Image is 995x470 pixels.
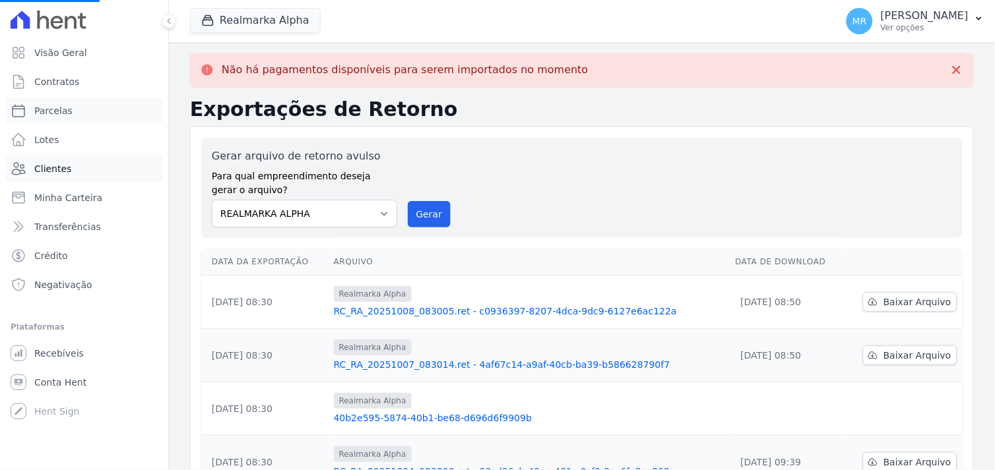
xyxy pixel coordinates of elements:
[334,339,412,355] span: Realmarka Alpha
[34,75,79,88] span: Contratos
[5,340,163,367] a: Recebíveis
[34,104,73,117] span: Parcelas
[334,358,725,371] a: RC_RA_20251007_083014.ret - 4af67c14-a9af-40cb-ba39-b586628790f7
[34,347,84,360] span: Recebíveis
[836,3,995,40] button: MR [PERSON_NAME] Ver opções
[5,127,163,153] a: Lotes
[334,286,412,302] span: Realmarka Alpha
[852,16,867,26] span: MR
[190,8,321,33] button: Realmarka Alpha
[34,162,71,175] span: Clientes
[334,305,725,318] a: RC_RA_20251008_083005.ret - c0936397-8207-4dca-9dc9-6127e6ac122a
[201,329,329,382] td: [DATE] 08:30
[34,46,87,59] span: Visão Geral
[5,156,163,182] a: Clientes
[201,276,329,329] td: [DATE] 08:30
[5,243,163,269] a: Crédito
[408,201,451,227] button: Gerar
[222,63,589,76] p: Não há pagamentos disponíveis para serem importados no momento
[11,319,158,335] div: Plataformas
[5,214,163,240] a: Transferências
[5,369,163,396] a: Conta Hent
[881,22,969,33] p: Ver opções
[34,376,86,389] span: Conta Hent
[863,292,957,312] a: Baixar Arquivo
[212,148,397,164] label: Gerar arquivo de retorno avulso
[34,220,101,233] span: Transferências
[34,133,59,146] span: Lotes
[190,98,974,121] h2: Exportações de Retorno
[5,69,163,95] a: Contratos
[863,345,957,365] a: Baixar Arquivo
[329,249,730,276] th: Arquivo
[883,295,951,308] span: Baixar Arquivo
[883,455,951,469] span: Baixar Arquivo
[212,164,397,197] label: Para qual empreendimento deseja gerar o arquivo?
[883,349,951,362] span: Baixar Arquivo
[5,98,163,124] a: Parcelas
[5,40,163,66] a: Visão Geral
[201,382,329,436] td: [DATE] 08:30
[334,446,412,462] span: Realmarka Alpha
[881,9,969,22] p: [PERSON_NAME]
[334,411,725,425] a: 40b2e595-5874-40b1-be68-d696d6f9909b
[730,276,845,329] td: [DATE] 08:50
[34,249,68,262] span: Crédito
[34,191,102,204] span: Minha Carteira
[201,249,329,276] th: Data da Exportação
[5,185,163,211] a: Minha Carteira
[730,249,845,276] th: Data de Download
[334,393,412,409] span: Realmarka Alpha
[730,329,845,382] td: [DATE] 08:50
[5,272,163,298] a: Negativação
[34,278,92,291] span: Negativação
